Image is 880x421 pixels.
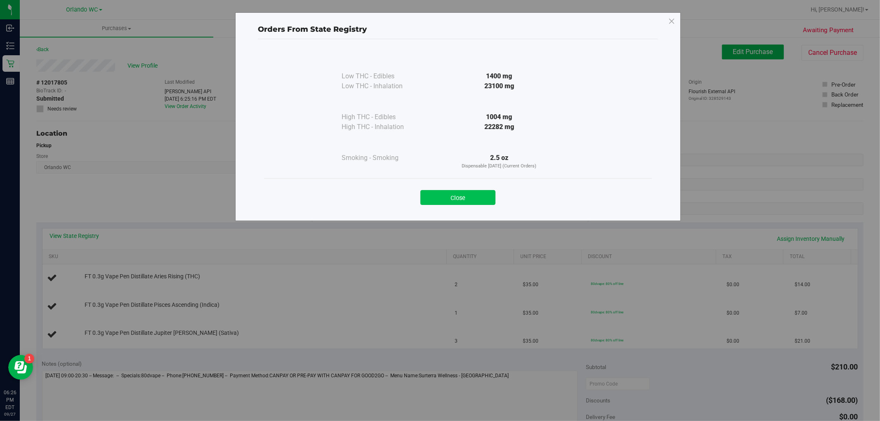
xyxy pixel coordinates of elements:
div: 22282 mg [424,122,574,132]
div: 23100 mg [424,81,574,91]
div: 1400 mg [424,71,574,81]
div: Low THC - Edibles [342,71,424,81]
iframe: Resource center unread badge [24,354,34,364]
span: Orders From State Registry [258,25,367,34]
p: Dispensable [DATE] (Current Orders) [424,163,574,170]
div: Low THC - Inhalation [342,81,424,91]
button: Close [420,190,495,205]
iframe: Resource center [8,355,33,380]
div: 2.5 oz [424,153,574,170]
div: High THC - Edibles [342,112,424,122]
div: High THC - Inhalation [342,122,424,132]
div: 1004 mg [424,112,574,122]
div: Smoking - Smoking [342,153,424,163]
